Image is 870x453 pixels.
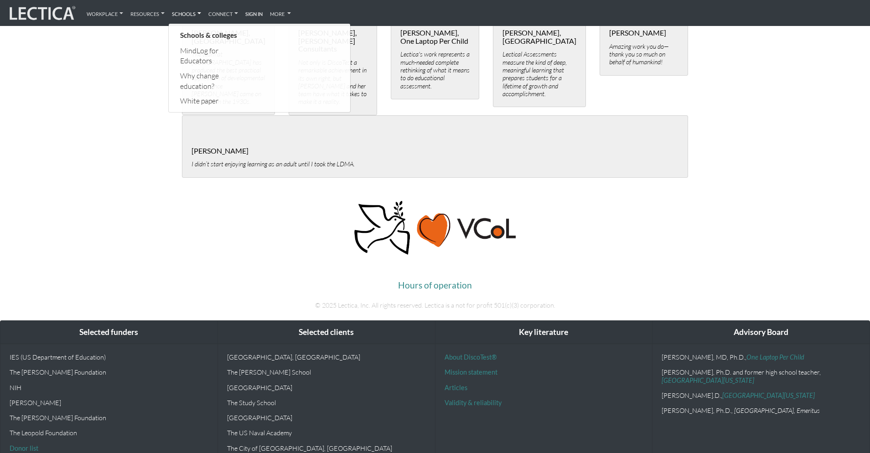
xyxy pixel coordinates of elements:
[83,4,127,22] a: Workplace
[218,321,435,344] div: Selected clients
[10,368,208,376] p: The [PERSON_NAME] Foundation
[10,353,208,361] p: IES (US Department of Education)
[352,200,518,256] img: Peace, love, VCoL
[227,429,426,437] p: The US Naval Academy
[662,368,860,384] p: [PERSON_NAME], Ph.D. and former high school teacher,
[168,4,205,22] a: Schools
[662,391,860,399] p: [PERSON_NAME].D.,
[227,414,426,422] p: [GEOGRAPHIC_DATA]
[227,399,426,407] p: The Study School
[445,384,467,391] a: Articles
[400,50,470,89] p: Lectica's work represents a much-needed complete rethinking of what it means to do educational as...
[178,43,253,68] a: MindLog for Educators
[242,4,266,22] a: Sign in
[205,4,242,22] a: Connect
[178,93,253,108] a: White paper
[662,407,860,414] p: [PERSON_NAME], Ph.D.
[227,353,426,361] p: [GEOGRAPHIC_DATA], [GEOGRAPHIC_DATA]
[445,353,497,361] a: About DiscoTest®
[731,407,820,414] em: , [GEOGRAPHIC_DATA], Emeritus
[227,384,426,391] p: [GEOGRAPHIC_DATA]
[722,391,815,399] a: [GEOGRAPHIC_DATA][US_STATE]
[10,414,208,422] p: The [PERSON_NAME] Foundation
[0,321,217,344] div: Selected funders
[227,444,426,452] p: The City of [GEOGRAPHIC_DATA], [GEOGRAPHIC_DATA]
[10,444,38,452] a: Donor list
[746,353,804,361] a: One Laptop Per Child
[10,384,208,391] p: NIH
[178,68,253,93] a: Why change education?
[502,50,576,98] p: Lectical Assessments measure the kind of deep, meaningful learning that prepares students for a l...
[652,321,870,344] div: Advisory Board
[266,4,295,22] a: More
[445,368,497,376] a: Mission statement
[10,429,208,437] p: The Leopold Foundation
[502,29,576,45] h5: [PERSON_NAME], [GEOGRAPHIC_DATA]
[662,353,860,361] p: [PERSON_NAME], MD, Ph.D.,
[245,9,263,17] strong: Sign in
[609,29,678,37] h5: [PERSON_NAME]
[435,321,652,344] div: Key literature
[192,147,678,155] h5: [PERSON_NAME]
[445,399,502,407] a: Validity & reliability
[662,376,754,384] a: [GEOGRAPHIC_DATA][US_STATE]
[398,280,472,290] a: Hours of operation
[178,27,253,43] li: Schools & colleges
[182,300,688,311] p: © 2025 Lectica, Inc. All rights reserved. Lectica is a not for profit 501(c)(3) corporation.
[192,160,678,168] p: I didn’t start enjoying learning as an adult until I took the LDMA.
[10,399,208,407] p: [PERSON_NAME]
[609,42,678,66] p: Amazing work you do—thank you so much on behalf of humankind!
[400,29,470,45] h5: [PERSON_NAME], One Laptop Per Child
[127,4,168,22] a: Resources
[227,368,426,376] p: The [PERSON_NAME] School
[7,5,76,22] img: lecticalive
